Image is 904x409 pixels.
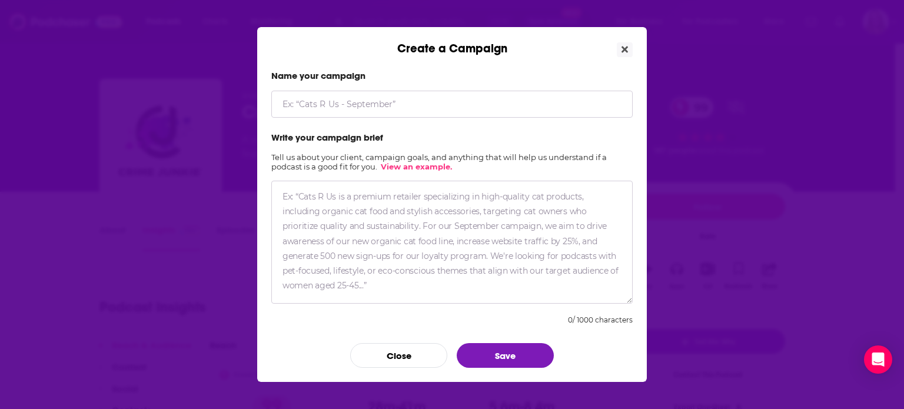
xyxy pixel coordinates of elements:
input: Ex: “Cats R Us - September” [271,91,633,118]
div: Open Intercom Messenger [864,345,892,374]
h2: Tell us about your client, campaign goals, and anything that will help us understand if a podcast... [271,152,633,171]
div: 0 / 1000 characters [568,315,633,324]
button: Close [350,343,447,368]
label: Name your campaign [271,70,633,81]
label: Write your campaign brief [271,132,633,143]
button: Save [457,343,554,368]
button: Close [617,42,633,57]
div: Create a Campaign [257,27,647,56]
a: View an example. [381,162,452,171]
